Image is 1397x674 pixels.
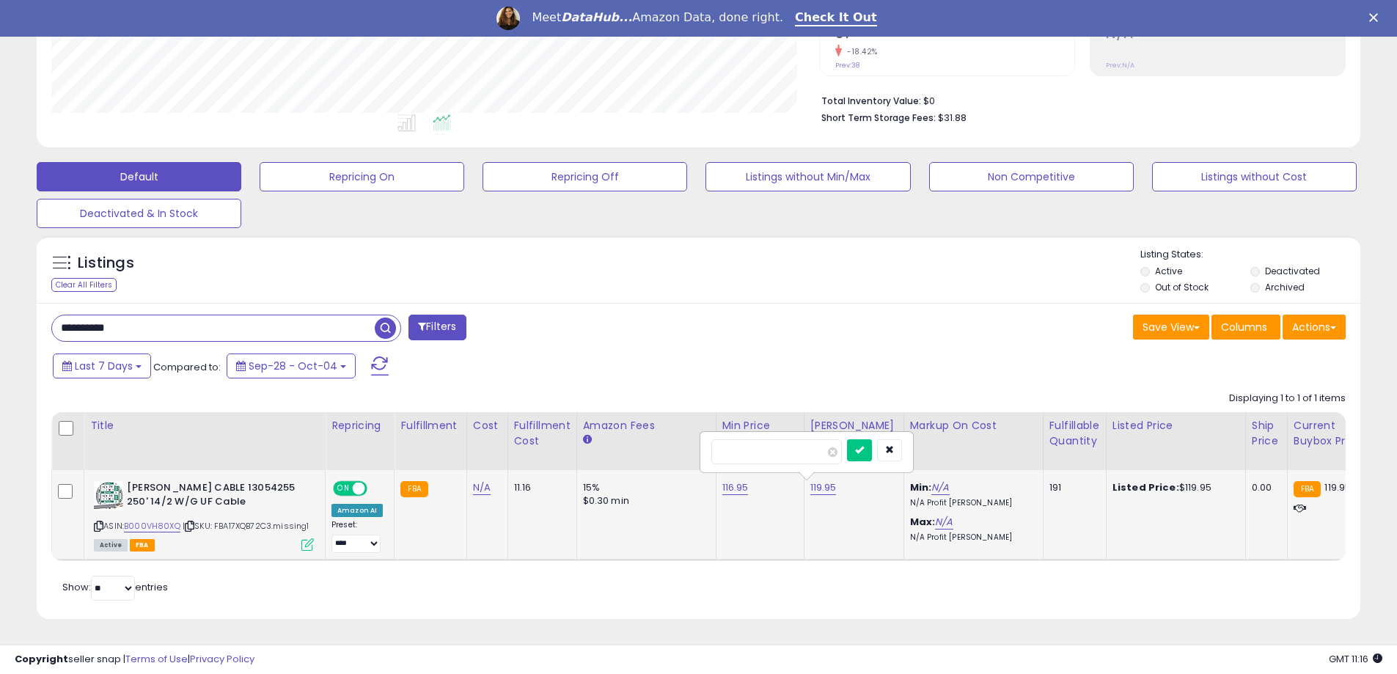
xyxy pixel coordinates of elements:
[130,539,155,552] span: FBA
[331,418,388,433] div: Repricing
[94,481,314,549] div: ASIN:
[62,580,168,594] span: Show: entries
[15,653,254,667] div: seller snap | |
[903,412,1043,470] th: The percentage added to the cost of goods (COGS) that forms the calculator for Min & Max prices.
[15,652,68,666] strong: Copyright
[1283,315,1346,340] button: Actions
[37,162,241,191] button: Default
[1229,392,1346,406] div: Displaying 1 to 1 of 1 items
[842,46,878,57] small: -18.42%
[1221,320,1267,334] span: Columns
[1112,481,1234,494] div: $119.95
[532,10,783,25] div: Meet Amazon Data, done right.
[835,61,859,70] small: Prev: 38
[722,480,749,495] a: 116.95
[408,315,466,340] button: Filters
[583,433,592,447] small: Amazon Fees.
[561,10,632,24] i: DataHub...
[705,162,910,191] button: Listings without Min/Max
[1294,418,1369,449] div: Current Buybox Price
[190,652,254,666] a: Privacy Policy
[938,111,967,125] span: $31.88
[331,520,383,553] div: Preset:
[514,481,565,494] div: 11.16
[910,532,1032,543] p: N/A Profit [PERSON_NAME]
[183,520,309,532] span: | SKU: FBA17XQB72C3.missing1
[1265,281,1305,293] label: Archived
[94,481,123,510] img: 51CJom7tG1L._SL40_.jpg
[51,278,117,292] div: Clear All Filters
[821,91,1335,109] li: $0
[929,162,1134,191] button: Non Competitive
[124,520,180,532] a: B000VH80XQ
[583,418,710,433] div: Amazon Fees
[1252,418,1281,449] div: Ship Price
[53,354,151,378] button: Last 7 Days
[821,111,936,124] b: Short Term Storage Fees:
[1133,315,1209,340] button: Save View
[910,418,1037,433] div: Markup on Cost
[1049,481,1095,494] div: 191
[153,360,221,374] span: Compared to:
[473,480,491,495] a: N/A
[931,480,949,495] a: N/A
[514,418,571,449] div: Fulfillment Cost
[1112,418,1239,433] div: Listed Price
[1140,248,1360,262] p: Listing States:
[227,354,356,378] button: Sep-28 - Oct-04
[496,7,520,30] img: Profile image for Georgie
[1265,265,1320,277] label: Deactivated
[365,483,389,495] span: OFF
[1106,61,1134,70] small: Prev: N/A
[400,418,460,433] div: Fulfillment
[90,418,319,433] div: Title
[910,480,932,494] b: Min:
[1155,265,1182,277] label: Active
[1252,481,1276,494] div: 0.00
[473,418,502,433] div: Cost
[483,162,687,191] button: Repricing Off
[127,481,305,512] b: [PERSON_NAME] CABLE 13054255 250' 14/2 W/G UF Cable
[1369,13,1384,22] div: Close
[125,652,188,666] a: Terms of Use
[810,418,898,433] div: [PERSON_NAME]
[1112,480,1179,494] b: Listed Price:
[910,515,936,529] b: Max:
[78,253,134,274] h5: Listings
[810,480,837,495] a: 119.95
[583,494,705,508] div: $0.30 min
[1155,281,1209,293] label: Out of Stock
[910,498,1032,508] p: N/A Profit [PERSON_NAME]
[583,481,705,494] div: 15%
[1152,162,1357,191] button: Listings without Cost
[722,418,798,433] div: Min Price
[94,539,128,552] span: All listings currently available for purchase on Amazon
[1211,315,1280,340] button: Columns
[249,359,337,373] span: Sep-28 - Oct-04
[935,515,953,530] a: N/A
[1294,481,1321,497] small: FBA
[75,359,133,373] span: Last 7 Days
[1329,652,1382,666] span: 2025-10-12 11:16 GMT
[1049,418,1100,449] div: Fulfillable Quantity
[795,10,877,26] a: Check It Out
[1324,480,1351,494] span: 119.95
[334,483,353,495] span: ON
[821,95,921,107] b: Total Inventory Value:
[331,504,383,517] div: Amazon AI
[37,199,241,228] button: Deactivated & In Stock
[260,162,464,191] button: Repricing On
[400,481,428,497] small: FBA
